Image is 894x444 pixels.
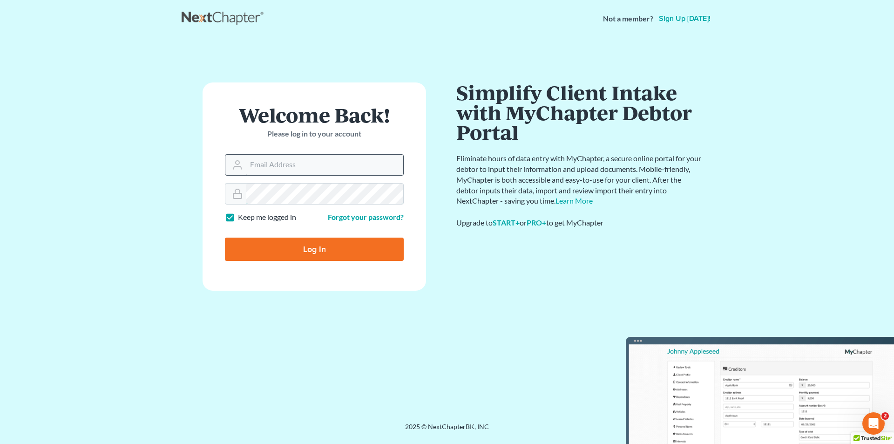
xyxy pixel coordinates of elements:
strong: Not a member? [603,14,653,24]
a: Sign up [DATE]! [657,15,712,22]
label: Keep me logged in [238,212,296,223]
a: Forgot your password? [328,212,404,221]
span: 2 [881,412,889,420]
a: START+ [493,218,520,227]
div: 2025 © NextChapterBK, INC [182,422,712,439]
h1: Simplify Client Intake with MyChapter Debtor Portal [456,82,703,142]
a: PRO+ [527,218,546,227]
a: Learn More [555,196,593,205]
p: Eliminate hours of data entry with MyChapter, a secure online portal for your debtor to input the... [456,153,703,206]
h1: Welcome Back! [225,105,404,125]
iframe: Intercom live chat [862,412,885,435]
input: Log In [225,238,404,261]
p: Please log in to your account [225,129,404,139]
input: Email Address [246,155,403,175]
div: Upgrade to or to get MyChapter [456,218,703,228]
